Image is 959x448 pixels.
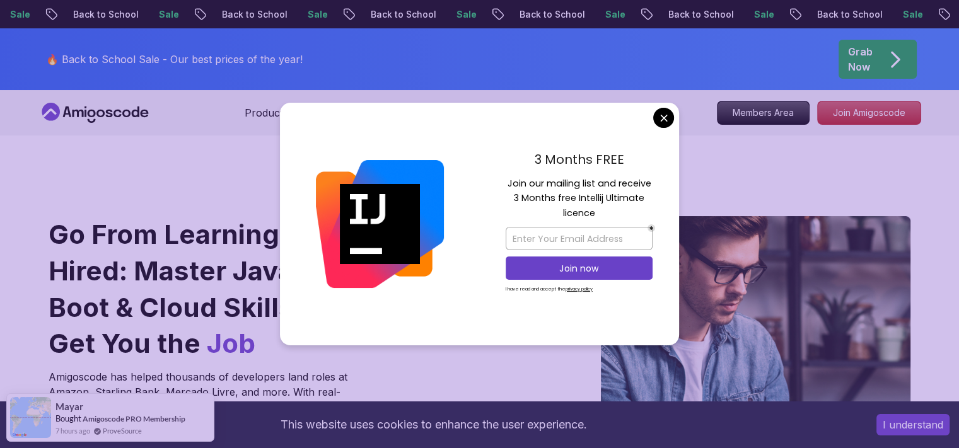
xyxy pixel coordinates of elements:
p: Back to School [495,8,581,21]
p: 🔥 Back to School Sale - Our best prices of the year! [46,52,303,67]
p: Sale [878,8,919,21]
p: Back to School [793,8,878,21]
span: Bought [55,413,81,423]
button: Accept cookies [876,414,950,435]
p: Join Amigoscode [818,101,921,124]
span: Job [207,327,255,359]
p: Sale [432,8,472,21]
p: Grab Now [848,44,873,74]
img: provesource social proof notification image [10,397,51,438]
a: Join Amigoscode [817,101,921,125]
p: Back to School [644,8,729,21]
p: Products [245,105,288,120]
p: Amigoscode has helped thousands of developers land roles at Amazon, Starling Bank, Mercado Livre,... [49,369,351,430]
p: Members Area [718,101,809,124]
p: Back to School [346,8,432,21]
span: Mayar [55,401,83,412]
p: Back to School [49,8,134,21]
p: Sale [729,8,770,21]
button: Products [245,105,303,130]
p: Back to School [197,8,283,21]
a: Members Area [717,101,810,125]
div: This website uses cookies to enhance the user experience. [9,411,857,439]
p: Sale [581,8,621,21]
a: Amigoscode PRO Membership [83,413,185,424]
h1: Go From Learning to Hired: Master Java, Spring Boot & Cloud Skills That Get You the [49,216,396,362]
span: 7 hours ago [55,425,90,436]
a: ProveSource [103,425,142,436]
p: Sale [134,8,175,21]
p: Sale [283,8,323,21]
